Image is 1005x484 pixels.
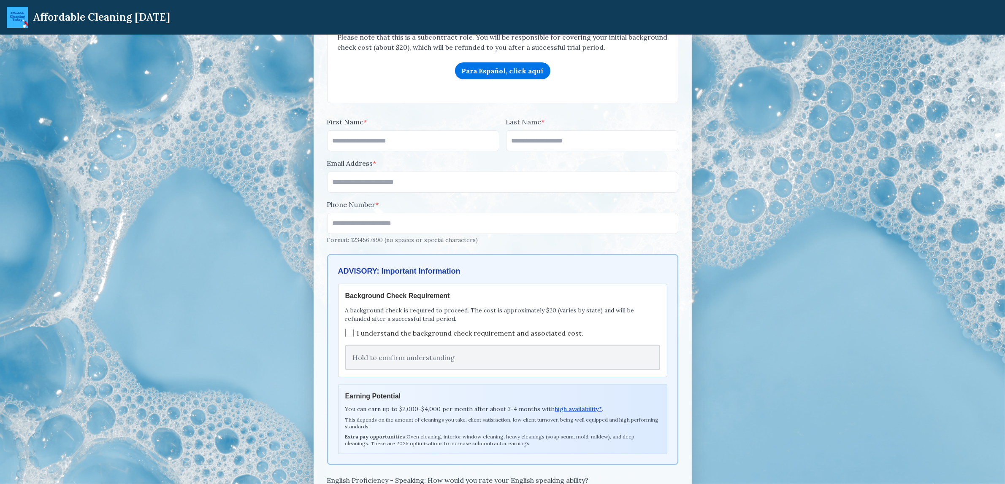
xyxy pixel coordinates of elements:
[327,117,499,127] label: First Name
[338,265,667,277] h3: ADVISORY: Important Information
[327,236,678,244] p: Format: 1234567890 (no spaces or special characters)
[7,7,28,28] img: ACT Mini Logo
[33,11,170,24] div: Affordable Cleaning [DATE]
[345,405,660,413] p: You can earn up to $2,000-$4,000 per month after about 3-4 months with .
[338,32,668,52] p: Please note that this is a subcontract role. You will be responsible for covering your initial ba...
[327,199,678,210] label: Phone Number
[345,345,660,370] button: Hold to confirm understanding
[353,352,455,363] span: Hold to confirm understanding
[345,306,660,323] p: A background check is required to proceed. The cost is approximately $20 (varies by state) and wi...
[345,417,660,430] p: This depends on the amount of cleanings you take, client satisfaction, low client turnover, being...
[345,329,354,337] input: I understand the background check requirement and associated cost.
[345,291,660,301] h4: Background Check Requirement
[327,158,678,168] label: Email Address
[506,117,678,127] label: Last Name
[555,405,602,413] span: High availability means being available at least 4 days a week. Due to the fact that we handle re...
[357,328,584,338] span: I understand the background check requirement and associated cost.
[345,391,660,401] h4: Earning Potential
[345,433,407,440] strong: Extra pay opportunities:
[455,62,550,79] a: Para Español, click aquí
[345,433,660,447] p: Oven cleaning, interior window cleaning, heavy cleanings (soap scum, mold, mildew), and deep clea...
